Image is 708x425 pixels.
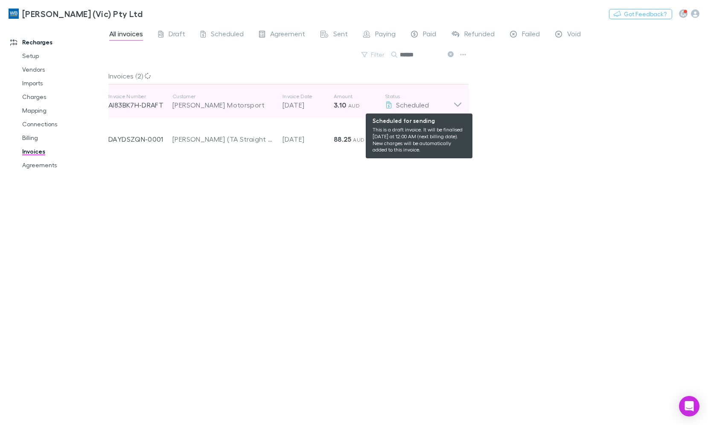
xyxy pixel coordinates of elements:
p: Status [385,93,453,100]
span: AUD [353,137,364,143]
a: [PERSON_NAME] (Vic) Pty Ltd [3,3,148,24]
span: Paying [375,29,396,41]
p: AI83BK7H-DRAFT [108,100,172,110]
a: Agreements [14,158,113,172]
strong: 88.25 [334,135,351,143]
a: Setup [14,49,113,63]
span: All invoices [109,29,143,41]
a: Connections [14,117,113,131]
span: Void [567,29,581,41]
span: Draft [169,29,185,41]
span: Paid [396,135,409,143]
button: Got Feedback? [609,9,672,19]
div: [PERSON_NAME] Motorsport [172,100,274,110]
p: [DATE] [283,100,334,110]
a: Mapping [14,104,113,117]
div: [PERSON_NAME] (TA Straight to Hairven) [172,134,274,144]
span: Scheduled [396,101,429,109]
span: Sent [333,29,348,41]
span: Failed [522,29,540,41]
span: Scheduled [211,29,244,41]
p: [DATE] [283,134,334,144]
a: Charges [14,90,113,104]
strong: 3.10 [334,101,346,109]
a: Billing [14,131,113,145]
img: William Buck (Vic) Pty Ltd's Logo [9,9,19,19]
p: Customer [172,93,274,100]
span: Paid [423,29,436,41]
p: Amount [334,93,385,100]
div: Invoice NumberAI83BK7H-DRAFTCustomer[PERSON_NAME] MotorsportInvoice Date[DATE]Amount3.10 AUDStatus [102,84,469,119]
span: AUD [348,102,360,109]
button: Filter [357,49,390,60]
p: Invoice Number [108,93,172,100]
span: Agreement [270,29,305,41]
div: Open Intercom Messenger [679,396,699,416]
a: Imports [14,76,113,90]
div: DAYDSZQN-0001[PERSON_NAME] (TA Straight to Hairven)[DATE]88.25 AUDPaid [102,119,469,153]
h3: [PERSON_NAME] (Vic) Pty Ltd [22,9,143,19]
p: DAYDSZQN-0001 [108,134,172,144]
p: Invoice Date [283,93,334,100]
a: Recharges [2,35,113,49]
a: Vendors [14,63,113,76]
a: Invoices [14,145,113,158]
span: Refunded [464,29,495,41]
